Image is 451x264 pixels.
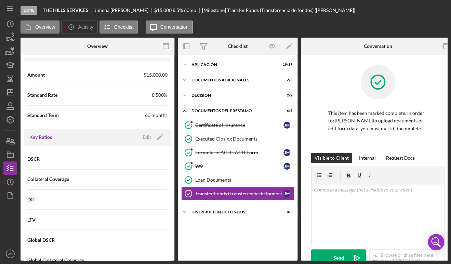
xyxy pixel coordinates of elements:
button: Activity [61,21,97,34]
a: Executed Closing Documents [181,132,294,146]
div: Done [21,6,37,15]
span: DSCR [27,156,40,162]
div: Transfer Funds (Transferencia de fondos) [195,191,283,196]
div: Visible to Client [315,153,349,163]
label: Conversation [160,24,189,30]
div: 19 / 19 [280,63,292,67]
div: J M [283,163,290,170]
div: Loan Documents [195,177,294,183]
button: Overview [21,21,59,34]
div: Jimena [PERSON_NAME] [94,8,154,13]
div: 0 / 2 [280,210,292,214]
button: WF [3,247,17,261]
span: 8.500% [152,92,168,98]
div: Overview [87,43,108,49]
span: $15,000.00 [144,71,168,78]
button: Visible to Client [311,153,352,163]
label: Overview [35,24,55,30]
label: Activity [78,24,93,30]
span: Amount [27,71,45,78]
div: Documentos Adicionales [191,78,275,82]
span: Standard Term [27,112,59,119]
div: AplicaciÓn [191,63,275,67]
div: Request Docs [386,153,415,163]
div: J M [283,149,290,156]
div: Certificate of Insurance [195,122,283,128]
a: W9JM [181,159,294,173]
h3: Key Ratios [29,134,52,141]
button: Request Docs [383,153,418,163]
div: Internal [359,153,376,163]
div: 6 / 6 [280,109,292,113]
button: Checklist [100,21,138,34]
div: Open Intercom Messenger [428,234,444,250]
div: Distribucion de Fondos [191,210,275,214]
a: Certificate of InsuranceJM [181,118,294,132]
div: Executed Closing Documents [195,136,294,142]
div: 60 months [145,112,168,119]
b: THE HILLS SERVICES [43,8,89,13]
div: Edit [143,132,151,142]
div: Formulario ACH - ACH Form [195,150,283,155]
div: W9 [195,163,283,169]
div: 8.5 % [173,8,183,13]
span: Global DSCR [27,236,55,243]
span: LTV [27,216,36,223]
text: WF [8,252,13,256]
div: 2 / 2 [280,78,292,82]
div: [Milestone] Transfer Funds (Transferencia de fondos) ([PERSON_NAME]) [202,8,355,13]
label: Checklist [114,24,134,30]
button: Conversation [146,21,193,34]
button: Edit [138,132,165,142]
p: This item has been marked complete. In order for [PERSON_NAME] to upload documents or edit form d... [328,109,427,132]
div: Checklist [228,43,248,49]
div: DECISION [191,93,275,97]
a: Formulario ACH - ACH FormJM [181,146,294,159]
div: 60 mo [184,8,196,13]
div: Conversation [364,43,392,49]
span: Global Collateral Coverage [27,256,84,263]
span: Standard Rate [27,92,57,98]
div: 2 / 2 [280,93,292,97]
div: J M [283,122,290,129]
span: Collateral Coverage [27,176,69,183]
a: Transfer Funds (Transferencia de fondos)JM [181,187,294,200]
a: Loan Documents [181,173,294,187]
button: Internal [356,153,379,163]
span: DTI [27,196,35,203]
div: $15,000 [154,8,172,13]
div: J M [283,190,290,197]
div: DOCUMENTOS DEL PRESTAMO [191,109,275,113]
